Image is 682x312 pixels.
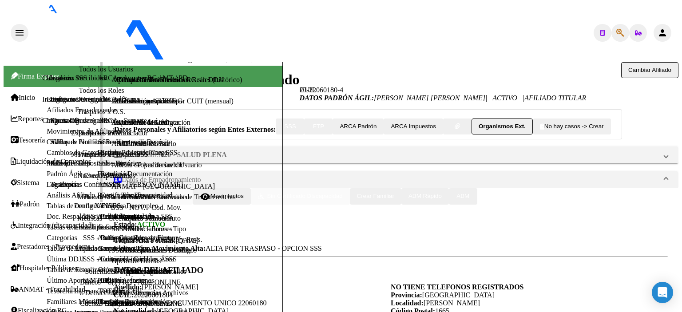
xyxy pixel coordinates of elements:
button: Cambiar Afiliado [621,62,678,78]
a: Reportes [11,115,43,123]
span: - AZULEJOS [239,54,280,62]
button: ABM [449,188,477,204]
mat-icon: menu [14,28,25,38]
a: Cambios de Gerenciador [47,149,117,156]
span: [GEOGRAPHIC_DATA] [391,291,495,299]
a: Deuda X Empresa [74,202,126,209]
span: ARCA Padrón [340,123,377,130]
a: Pagos x Transferencia [97,191,160,199]
span: Crear Familiar [357,193,394,200]
span: AFILIADO TITULAR [524,94,586,102]
button: Crear Familiar [350,188,401,204]
a: ANMAT - Trazabilidad [11,285,85,293]
span: FTP [313,123,324,130]
button: ABM Rápido [401,188,449,204]
a: Tesorería [11,136,45,144]
span: ARCA Impuestos [391,123,436,130]
div: Open Intercom Messenger [652,282,673,303]
strong: NO TIENE TELEFONOS REGISTRADOS [391,283,524,291]
a: Padrón [11,200,40,208]
h3: DATOS DEL AFILIADO [114,265,668,275]
strong: Organismos Ext. [479,123,526,130]
strong: Provincia: [391,291,422,299]
a: Todos los Roles [79,87,124,95]
a: Doc. Respaldatoria [47,213,101,220]
strong: DATOS PADRÓN ÁGIL: [300,94,374,102]
a: ARCA - Mod. Contratación [111,118,190,126]
i: | ACTIVO | [300,94,587,102]
span: [PERSON_NAME] [PERSON_NAME] [300,94,486,102]
a: Facturas - Documentación [97,170,172,178]
button: Organismos Ext. [472,118,533,134]
span: ABM [456,193,469,200]
a: Traspasos Res. 01/2025 y Revs. [112,236,202,244]
button: SSS [276,118,304,134]
a: Listado de Empresas [74,223,133,231]
span: Sin Certificado Discapacidad [267,193,342,200]
img: Logo SAAS [28,13,239,60]
a: Todos los Usuarios [79,65,133,73]
a: Movimientos de Afiliados [47,127,121,135]
button: ARCA Padrón [333,118,384,134]
a: ARCA - Incapacidades [111,97,177,105]
span: Cambiar Afiliado [628,67,671,73]
a: Ingresos Percibidos [74,287,130,295]
a: (+) RG - Altas ONLINE [112,278,181,286]
span: No hay casos -> Crear [540,123,604,130]
a: Inicio [11,94,35,102]
mat-panel-title: Gerenciador: [114,151,657,159]
a: Prestadores / Proveedores [11,243,90,251]
a: Configuraciones [47,95,94,103]
span: SSS [284,123,296,130]
strong: Localidad: [391,299,424,307]
mat-panel-title: Datos de Empadronamiento [114,176,657,184]
a: Usuarios [47,74,72,82]
span: Firma Express [11,72,59,80]
a: Liquidación de Convenios [11,158,91,166]
a: Análisis Empresa [74,245,124,252]
a: Padrón Ágil [47,170,81,178]
button: ARCA Impuestos [384,118,443,134]
button: Sin Certificado Discapacidad [251,188,350,204]
span: [PERSON_NAME] [391,299,480,307]
a: Actas [74,266,90,273]
a: Sistema [11,179,40,187]
mat-expansion-panel-header: Gerenciador:A20 - SALUD PLENA [103,146,678,163]
a: Hospitales Públicos [11,264,76,272]
a: Integración (discapacidad) [11,221,93,229]
mat-icon: person [657,28,668,38]
a: Opciones Diarias [112,257,161,265]
span: ABM Rápido [408,193,442,200]
a: (+) RG - Bajas ONLINE [112,300,182,308]
button: FTP [304,118,333,134]
mat-expansion-panel-header: Datos de Empadronamiento [103,171,678,188]
a: Análisis Afiliado [47,191,95,199]
a: Afiliados Empadronados [47,106,118,114]
a: Detracciones [85,289,123,297]
a: Solicitudes - Todas [85,268,139,276]
button: No hay casos -> Crear [533,118,611,134]
a: DDJJ / Nóminas [124,300,171,308]
a: Facturas - Listado/Carga [97,149,167,156]
a: ARCA - Condiciones [111,76,172,84]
